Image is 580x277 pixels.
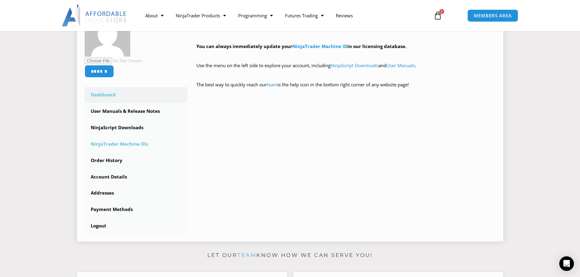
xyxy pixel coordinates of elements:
[85,103,188,119] a: User Manuals & Release Notes
[474,13,512,18] span: MEMBERS AREA
[77,251,503,260] p: Let our know how we can serve you!
[292,43,347,49] a: NinjaTrader Machine ID
[170,9,232,23] a: NinjaTrader Products
[331,62,378,68] a: NinjaScript Downloads
[85,218,188,234] a: Logout
[85,136,188,152] a: NinjaTrader Machine IDs
[196,13,496,98] div: Hey ! Welcome to the Members Area. Thank you for being a valuable customer!
[330,9,359,23] a: Reviews
[85,185,188,201] a: Addresses
[85,87,188,234] nav: Account pages
[196,81,496,98] p: The best way to quickly reach our is the help icon in the bottom right corner of any website page!
[386,62,415,68] a: User Manuals
[139,9,170,23] a: About
[196,43,406,49] strong: You can always immediately update your in our licensing database.
[467,9,518,22] a: MEMBERS AREA
[559,256,574,271] div: Open Intercom Messenger
[237,252,256,258] a: team
[85,153,188,168] a: Order History
[85,169,188,185] a: Account Details
[85,120,188,136] a: NinjaScript Downloads
[267,81,277,88] a: team
[424,7,451,24] a: 0
[85,202,188,217] a: Payment Methods
[85,87,188,103] a: Dashboard
[279,9,330,23] a: Futures Trading
[85,11,130,57] img: c2da7898bc12e1b627b6fe6b6807b42d46209df61902c4313db2d8602f063056
[139,9,427,23] nav: Menu
[62,5,127,26] img: LogoAI | Affordable Indicators – NinjaTrader
[196,61,496,78] p: Use the menu on the left side to explore your account, including and .
[439,9,444,14] span: 0
[232,9,279,23] a: Programming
